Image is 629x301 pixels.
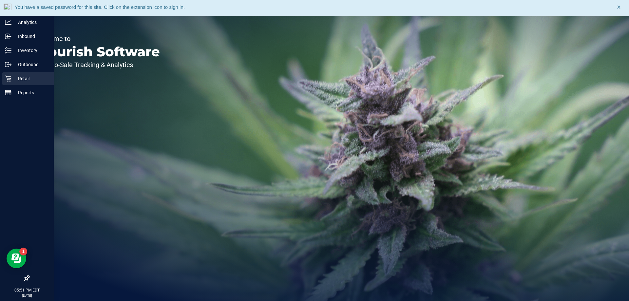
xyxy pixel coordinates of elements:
[5,19,11,26] inline-svg: Analytics
[3,287,51,293] p: 05:51 PM EDT
[11,47,51,54] p: Inventory
[35,45,160,58] p: Flourish Software
[5,61,11,68] inline-svg: Outbound
[11,18,51,26] p: Analytics
[35,62,160,68] p: Seed-to-Sale Tracking & Analytics
[5,89,11,96] inline-svg: Reports
[4,4,11,12] img: notLoggedInIcon.png
[11,61,51,68] p: Outbound
[11,89,51,97] p: Reports
[11,75,51,83] p: Retail
[5,47,11,54] inline-svg: Inventory
[7,249,26,268] iframe: Resource center
[19,248,27,255] iframe: Resource center unread badge
[3,293,51,298] p: [DATE]
[5,75,11,82] inline-svg: Retail
[5,33,11,40] inline-svg: Inbound
[617,4,620,11] span: X
[15,4,185,10] span: You have a saved password for this site. Click on the extension icon to sign in.
[11,32,51,40] p: Inbound
[35,35,160,42] p: Welcome to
